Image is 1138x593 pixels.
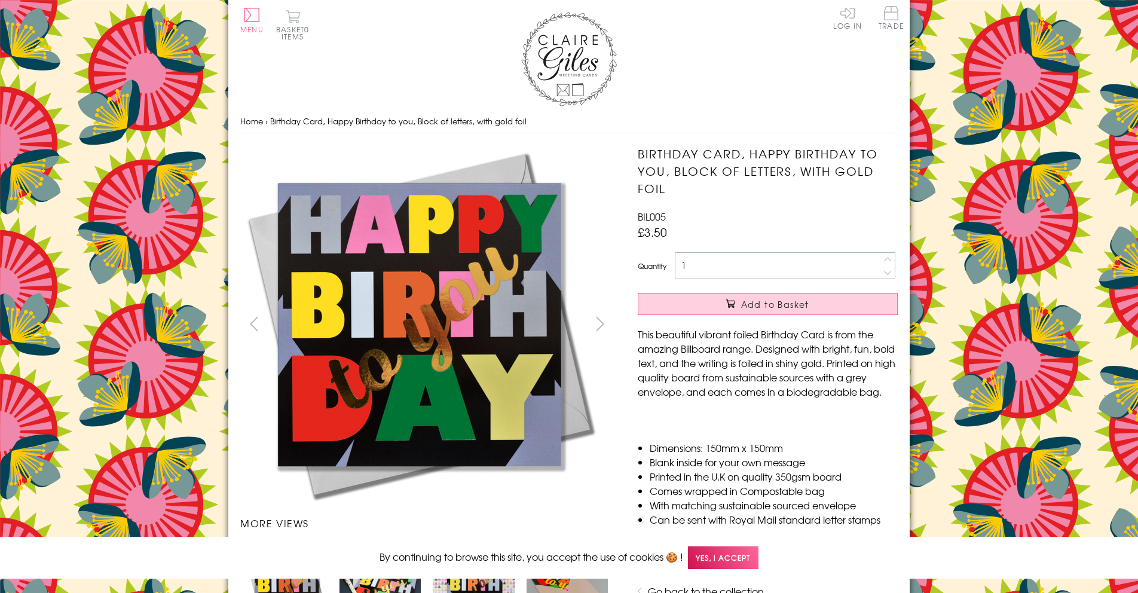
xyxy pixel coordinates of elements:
img: Birthday Card, Happy Birthday to you, Block of letters, with gold foil [240,145,599,504]
span: Menu [240,24,264,35]
span: › [265,115,268,127]
li: Blank inside for your own message [650,455,898,469]
li: Dimensions: 150mm x 150mm [650,441,898,455]
label: Quantity [638,261,666,271]
button: Basket0 items [276,10,309,40]
button: next [587,310,614,337]
a: Log In [833,6,862,29]
li: Comes wrapped in Compostable bag [650,484,898,498]
p: This beautiful vibrant foiled Birthday Card is from the amazing Billboard range. Designed with br... [638,327,898,399]
img: Claire Giles Greetings Cards [521,12,617,106]
span: 0 items [282,24,309,42]
button: Add to Basket [638,293,898,315]
a: Trade [879,6,904,32]
span: Add to Basket [741,298,809,310]
li: Printed in the U.K on quality 350gsm board [650,469,898,484]
span: BIL005 [638,209,666,224]
button: Menu [240,8,264,33]
h3: More views [240,516,614,530]
h1: Birthday Card, Happy Birthday to you, Block of letters, with gold foil [638,145,898,197]
li: With matching sustainable sourced envelope [650,498,898,512]
button: prev [240,310,267,337]
nav: breadcrumbs [240,109,898,134]
a: Home [240,115,263,127]
li: Can be sent with Royal Mail standard letter stamps [650,512,898,527]
span: £3.50 [638,224,667,240]
span: Birthday Card, Happy Birthday to you, Block of letters, with gold foil [270,115,527,127]
span: Trade [879,6,904,29]
span: Yes, I accept [688,546,758,570]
